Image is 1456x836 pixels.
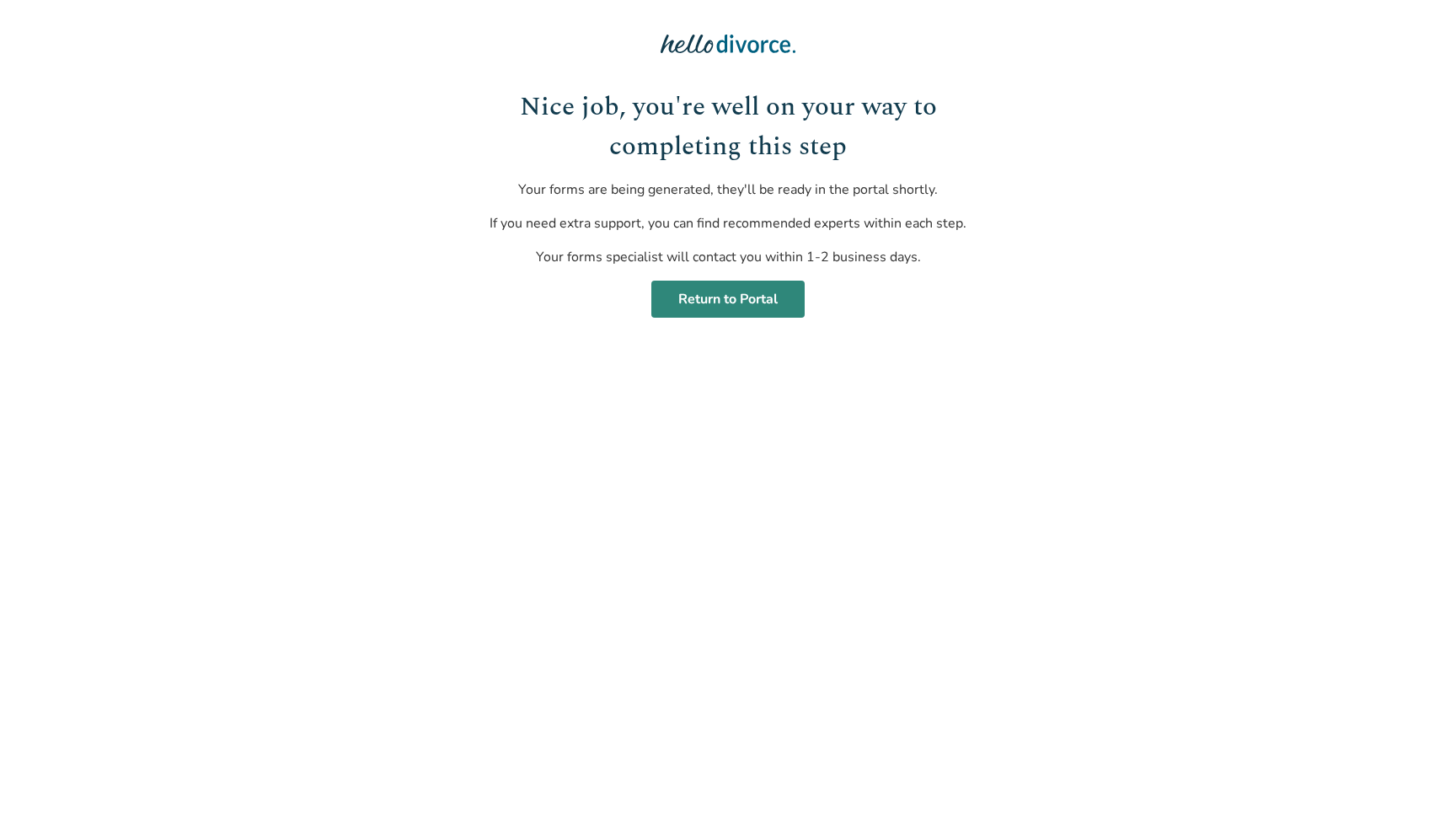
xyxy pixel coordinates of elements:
[661,27,795,61] img: Hello Divorce Logo
[474,247,982,267] p: Your forms specialist will contact you within 1-2 business days.
[474,88,982,166] h1: Nice job, you're well on your way to completing this step
[651,281,805,318] a: Return to Portal
[474,180,982,200] p: Your forms are being generated, they'll be ready in the portal shortly.
[474,213,982,233] p: If you need extra support, you can find recommended experts within each step.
